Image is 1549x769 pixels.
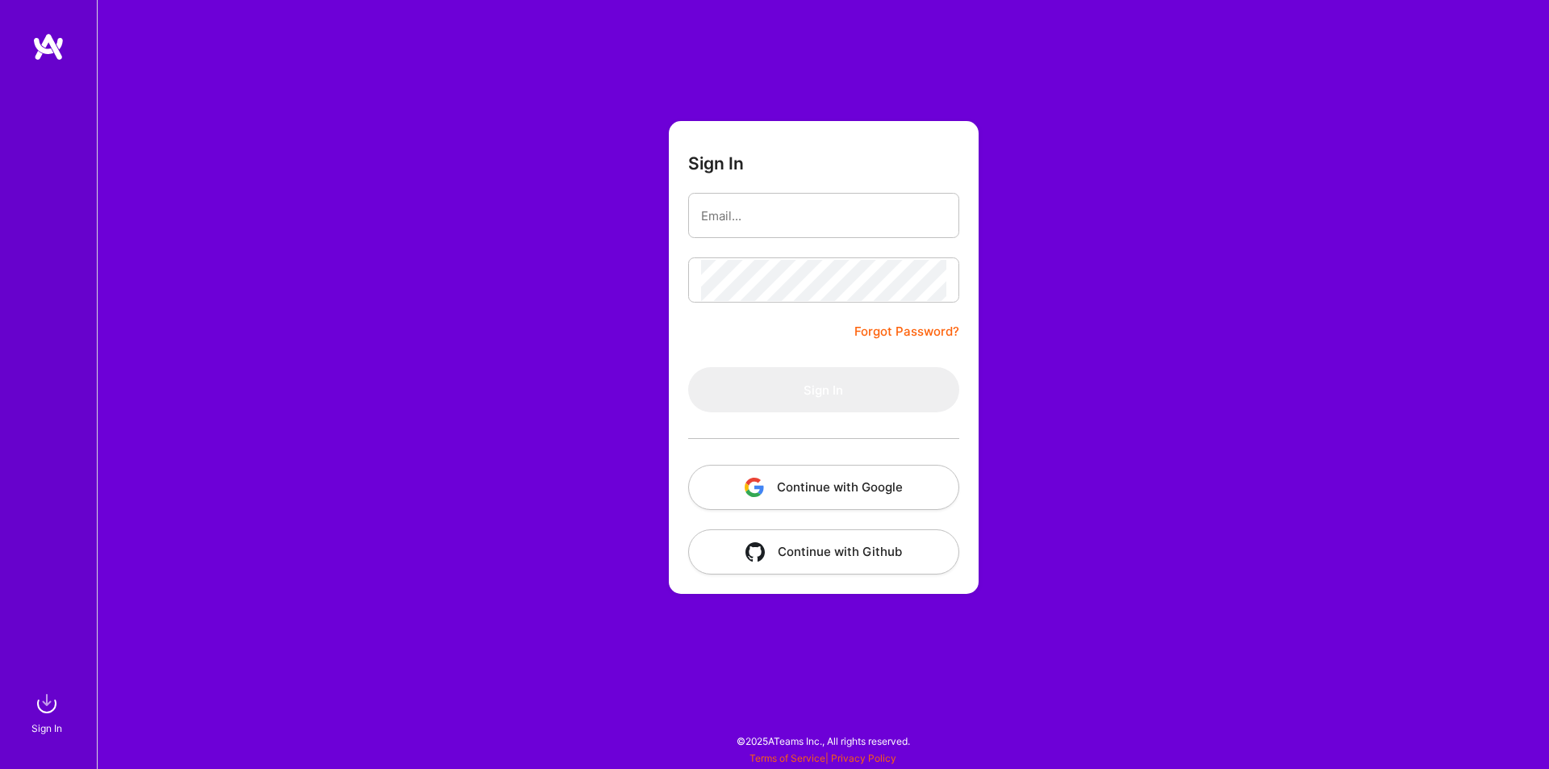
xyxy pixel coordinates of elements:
[749,752,896,764] span: |
[749,752,825,764] a: Terms of Service
[701,195,946,236] input: Email...
[97,721,1549,761] div: © 2025 ATeams Inc., All rights reserved.
[854,322,959,341] a: Forgot Password?
[34,688,63,737] a: sign inSign In
[31,688,63,720] img: sign in
[31,720,62,737] div: Sign In
[745,542,765,562] img: icon
[688,153,744,173] h3: Sign In
[688,367,959,412] button: Sign In
[688,465,959,510] button: Continue with Google
[831,752,896,764] a: Privacy Policy
[32,32,65,61] img: logo
[688,529,959,575] button: Continue with Github
[745,478,764,497] img: icon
